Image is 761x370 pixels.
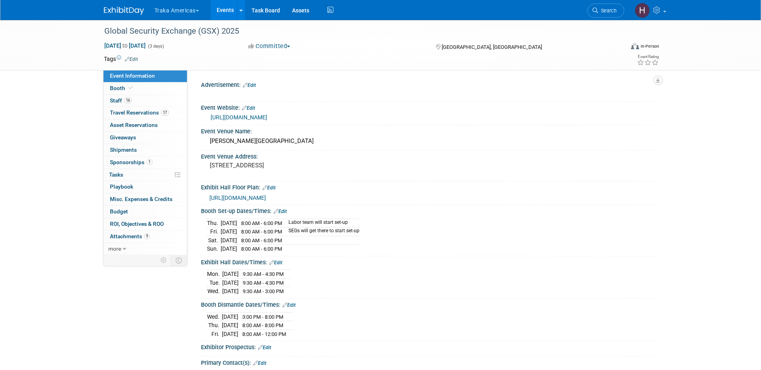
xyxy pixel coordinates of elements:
div: Booth Set-up Dates/Times: [201,205,658,215]
td: Fri. [207,227,221,236]
span: 1 [146,159,152,165]
td: [DATE] [222,312,238,321]
td: Mon. [207,270,222,279]
a: Attachments9 [103,231,187,243]
a: [URL][DOMAIN_NAME] [211,114,267,121]
span: Booth [110,85,134,91]
div: Global Security Exchange (GSX) 2025 [101,24,612,38]
button: Committed [246,42,293,50]
span: 8:00 AM - 12:00 PM [242,331,286,337]
td: Tue. [207,278,222,287]
td: [DATE] [222,321,238,330]
td: [DATE] [221,219,237,227]
div: Event Website: [201,102,658,112]
a: Edit [258,345,271,350]
div: Primary Contact(s): [201,357,658,367]
a: Asset Reservations [103,119,187,131]
td: [DATE] [221,236,237,245]
span: 8:00 AM - 6:00 PM [241,237,282,243]
td: [DATE] [221,227,237,236]
div: In-Person [640,43,659,49]
span: Asset Reservations [110,122,158,128]
span: 8:00 AM - 8:00 PM [242,322,283,328]
div: [PERSON_NAME][GEOGRAPHIC_DATA] [207,135,651,147]
span: 9:30 AM - 4:30 PM [243,280,284,286]
td: Thu. [207,219,221,227]
span: 9:30 AM - 3:00 PM [243,288,284,294]
img: ExhibitDay [104,7,144,15]
span: Playbook [110,183,133,190]
a: Budget [103,206,187,218]
span: [DATE] [DATE] [104,42,146,49]
a: Edit [125,56,138,62]
div: Exhibit Hall Floor Plan: [201,181,658,192]
span: 17 [161,110,169,116]
td: [DATE] [222,270,239,279]
div: Event Venue Name: [201,125,658,135]
img: Format-Inperson.png [631,43,639,49]
a: Misc. Expenses & Credits [103,193,187,205]
span: 9:30 AM - 4:30 PM [243,271,284,277]
a: Search [587,4,624,18]
td: Thu. [207,321,222,330]
a: Sponsorships1 [103,157,187,169]
td: Wed. [207,287,222,296]
td: Personalize Event Tab Strip [157,255,171,265]
span: 3:00 PM - 8:00 PM [242,314,283,320]
span: to [121,42,129,49]
span: Giveaways [110,134,136,141]
span: Search [598,8,617,14]
span: Event Information [110,72,155,79]
span: 8:00 AM - 6:00 PM [241,220,282,226]
a: Travel Reservations17 [103,107,187,119]
img: Heather Fraser [635,3,650,18]
span: Attachments [110,233,150,239]
a: Tasks [103,169,187,181]
div: Event Rating [637,55,659,59]
td: Sat. [207,236,221,245]
a: Playbook [103,181,187,193]
td: [DATE] [222,278,239,287]
i: Booth reservation complete [129,86,133,90]
pre: [STREET_ADDRESS] [210,162,382,169]
td: SEGs will get there to start set-up [284,227,359,236]
a: [URL][DOMAIN_NAME] [209,195,266,201]
td: [DATE] [222,330,238,338]
a: Edit [262,185,276,191]
a: Edit [243,82,256,88]
td: Wed. [207,312,222,321]
span: more [108,245,121,252]
td: Tags [104,55,138,63]
a: more [103,243,187,255]
div: Booth Dismantle Dates/Times: [201,299,658,309]
span: Staff [110,97,132,104]
td: Fri. [207,330,222,338]
span: ROI, Objectives & ROO [110,221,164,227]
span: Shipments [110,147,137,153]
span: (3 days) [147,44,164,49]
a: Event Information [103,70,187,82]
div: Event Venue Address: [201,151,658,161]
td: [DATE] [222,287,239,296]
span: 8:00 AM - 6:00 PM [241,246,282,252]
td: Toggle Event Tabs [170,255,187,265]
a: Shipments [103,144,187,156]
div: Advertisement: [201,79,658,89]
span: Travel Reservations [110,109,169,116]
span: Misc. Expenses & Credits [110,196,172,202]
span: 16 [124,97,132,103]
a: Edit [253,360,266,366]
a: Giveaways [103,132,187,144]
a: Edit [242,105,255,111]
span: Sponsorships [110,159,152,165]
a: ROI, Objectives & ROO [103,218,187,230]
span: Budget [110,208,128,215]
span: Tasks [109,171,123,178]
div: Exhibitor Prospectus: [201,341,658,352]
div: Exhibit Hall Dates/Times: [201,256,658,267]
a: Edit [282,302,296,308]
a: Edit [274,209,287,214]
div: Event Format [577,42,660,54]
td: [DATE] [221,245,237,253]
